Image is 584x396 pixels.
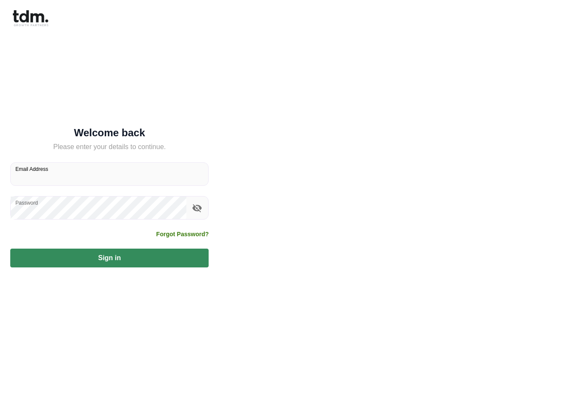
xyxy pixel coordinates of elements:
h5: Please enter your details to continue. [10,142,209,152]
a: Forgot Password? [156,230,209,238]
button: toggle password visibility [190,201,204,215]
h5: Welcome back [10,129,209,137]
label: Password [15,199,38,206]
button: Sign in [10,249,209,267]
label: Email Address [15,165,48,173]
